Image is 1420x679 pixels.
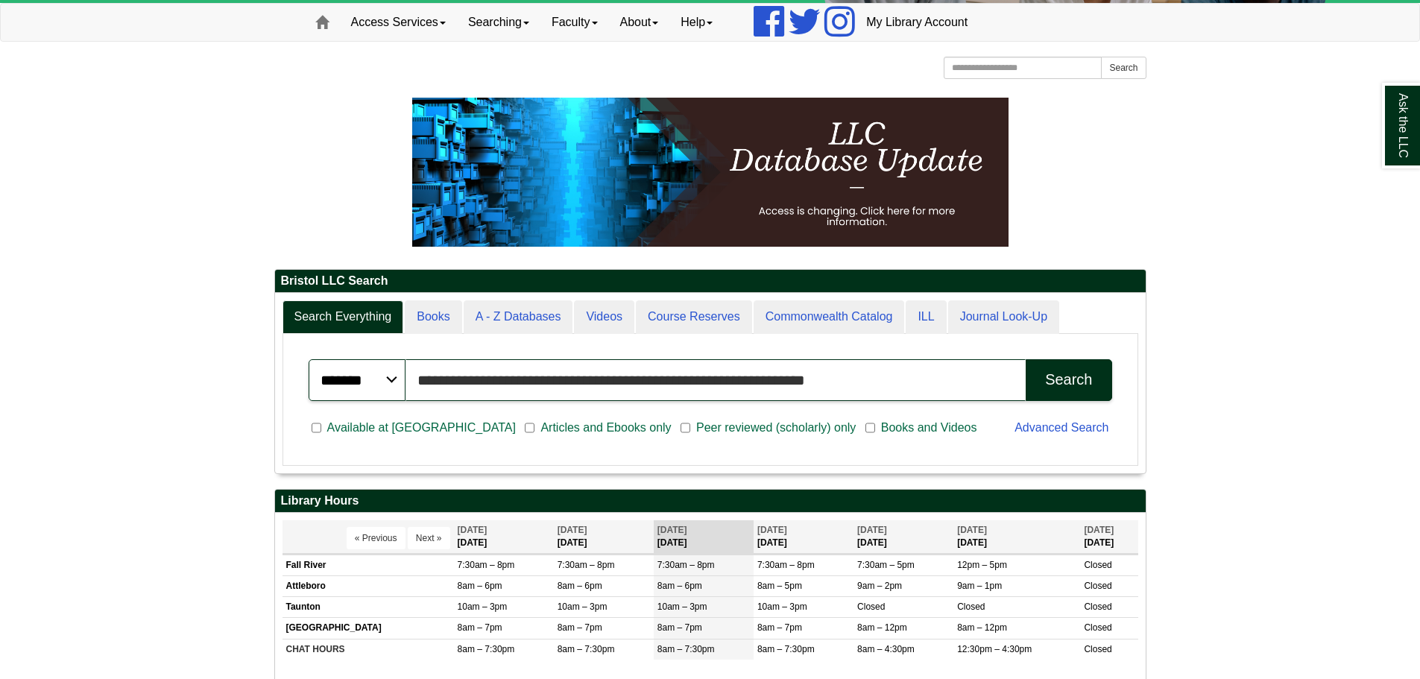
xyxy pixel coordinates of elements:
[857,525,887,535] span: [DATE]
[754,520,853,554] th: [DATE]
[1084,601,1111,612] span: Closed
[412,98,1009,247] img: HTML tutorial
[757,581,802,591] span: 8am – 5pm
[283,597,454,618] td: Taunton
[1026,359,1111,401] button: Search
[757,525,787,535] span: [DATE]
[1045,371,1092,388] div: Search
[757,601,807,612] span: 10am – 3pm
[957,581,1002,591] span: 9am – 1pm
[857,581,902,591] span: 9am – 2pm
[906,300,946,334] a: ILL
[525,421,534,435] input: Articles and Ebooks only
[865,421,875,435] input: Books and Videos
[458,581,502,591] span: 8am – 6pm
[1084,581,1111,591] span: Closed
[312,421,321,435] input: Available at [GEOGRAPHIC_DATA]
[754,300,905,334] a: Commonwealth Catalog
[558,525,587,535] span: [DATE]
[857,644,915,654] span: 8am – 4:30pm
[458,525,487,535] span: [DATE]
[405,300,461,334] a: Books
[609,4,670,41] a: About
[948,300,1059,334] a: Journal Look-Up
[408,527,450,549] button: Next »
[458,622,502,633] span: 8am – 7pm
[283,576,454,597] td: Attleboro
[957,644,1032,654] span: 12:30pm – 4:30pm
[464,300,573,334] a: A - Z Databases
[458,601,508,612] span: 10am – 3pm
[853,520,953,554] th: [DATE]
[457,4,540,41] a: Searching
[657,644,715,654] span: 8am – 7:30pm
[957,525,987,535] span: [DATE]
[757,560,815,570] span: 7:30am – 8pm
[657,560,715,570] span: 7:30am – 8pm
[347,527,406,549] button: « Previous
[657,525,687,535] span: [DATE]
[669,4,724,41] a: Help
[554,520,654,554] th: [DATE]
[1084,622,1111,633] span: Closed
[857,560,915,570] span: 7:30am – 5pm
[857,622,907,633] span: 8am – 12pm
[283,639,454,660] td: CHAT HOURS
[558,560,615,570] span: 7:30am – 8pm
[283,618,454,639] td: [GEOGRAPHIC_DATA]
[953,520,1080,554] th: [DATE]
[283,555,454,575] td: Fall River
[657,581,702,591] span: 8am – 6pm
[321,419,522,437] span: Available at [GEOGRAPHIC_DATA]
[1014,421,1108,434] a: Advanced Search
[275,270,1146,293] h2: Bristol LLC Search
[1084,560,1111,570] span: Closed
[558,581,602,591] span: 8am – 6pm
[558,622,602,633] span: 8am – 7pm
[757,622,802,633] span: 8am – 7pm
[654,520,754,554] th: [DATE]
[1084,644,1111,654] span: Closed
[1080,520,1137,554] th: [DATE]
[690,419,862,437] span: Peer reviewed (scholarly) only
[657,601,707,612] span: 10am – 3pm
[1101,57,1146,79] button: Search
[681,421,690,435] input: Peer reviewed (scholarly) only
[957,601,985,612] span: Closed
[454,520,554,554] th: [DATE]
[458,644,515,654] span: 8am – 7:30pm
[657,622,702,633] span: 8am – 7pm
[558,601,608,612] span: 10am – 3pm
[534,419,677,437] span: Articles and Ebooks only
[1084,525,1114,535] span: [DATE]
[855,4,979,41] a: My Library Account
[275,490,1146,513] h2: Library Hours
[540,4,609,41] a: Faculty
[857,601,885,612] span: Closed
[340,4,457,41] a: Access Services
[875,419,983,437] span: Books and Videos
[757,644,815,654] span: 8am – 7:30pm
[558,644,615,654] span: 8am – 7:30pm
[458,560,515,570] span: 7:30am – 8pm
[283,300,404,334] a: Search Everything
[636,300,752,334] a: Course Reserves
[957,622,1007,633] span: 8am – 12pm
[957,560,1007,570] span: 12pm – 5pm
[574,300,634,334] a: Videos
